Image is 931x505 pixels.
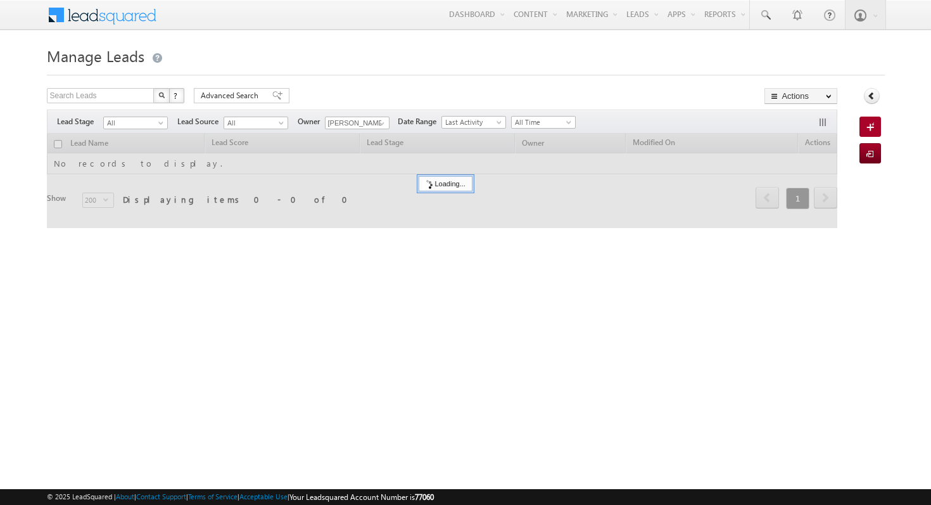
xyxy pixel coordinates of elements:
div: Loading... [419,176,472,191]
a: About [116,492,134,501]
img: Search [158,92,165,98]
span: 77060 [415,492,434,502]
span: Date Range [398,116,441,127]
a: All [103,117,168,129]
span: Advanced Search [201,90,262,101]
span: All Time [512,117,572,128]
input: Type to Search [325,117,389,129]
span: Your Leadsquared Account Number is [289,492,434,502]
span: © 2025 LeadSquared | | | | | [47,491,434,503]
a: All [224,117,288,129]
span: Last Activity [442,117,502,128]
span: All [224,117,284,129]
button: Actions [764,88,837,104]
a: Terms of Service [188,492,237,501]
a: Show All Items [372,117,388,130]
a: Acceptable Use [239,492,288,501]
span: Lead Stage [57,116,103,127]
span: Lead Source [177,116,224,127]
a: All Time [511,116,576,129]
button: ? [169,88,184,103]
span: Manage Leads [47,46,144,66]
a: Last Activity [441,116,506,129]
span: Owner [298,116,325,127]
a: Contact Support [136,492,186,501]
span: ? [174,90,179,101]
span: All [104,117,164,129]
